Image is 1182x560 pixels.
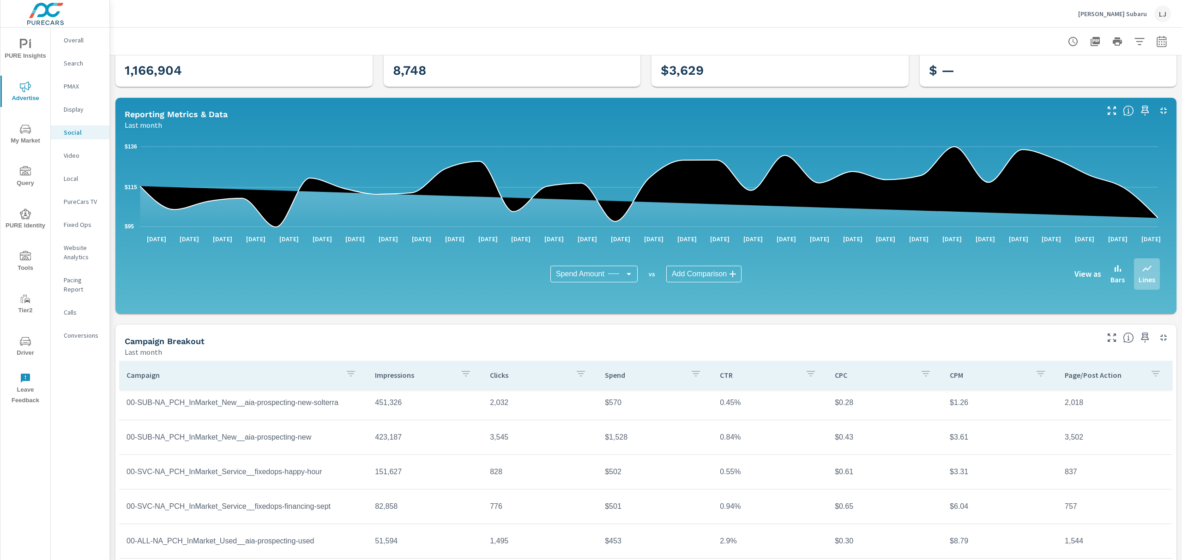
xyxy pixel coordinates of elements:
[737,234,769,244] p: [DATE]
[119,391,368,414] td: 00-SUB-NA_PCH_InMarket_New__aia-prospecting-new-solterra
[51,56,109,70] div: Search
[51,172,109,185] div: Local
[482,530,597,553] td: 1,495
[1138,103,1152,118] span: Save this to your personalized report
[482,391,597,414] td: 2,032
[942,460,1057,483] td: $3.31
[942,391,1057,414] td: $1.26
[827,426,942,449] td: $0.43
[125,143,137,150] text: $136
[1065,370,1143,380] p: Page/Post Action
[505,234,537,244] p: [DATE]
[490,370,568,380] p: Clicks
[835,370,913,380] p: CPC
[368,460,482,483] td: 151,627
[64,59,102,68] p: Search
[827,391,942,414] td: $0.28
[472,234,504,244] p: [DATE]
[903,234,935,244] p: [DATE]
[482,495,597,518] td: 776
[439,234,471,244] p: [DATE]
[64,197,102,206] p: PureCars TV
[604,234,637,244] p: [DATE]
[1057,391,1172,414] td: 2,018
[125,119,162,131] p: Last month
[51,195,109,209] div: PureCars TV
[1154,6,1171,22] div: LJ
[661,63,899,78] h3: $3,629
[51,79,109,93] div: PMAX
[1138,330,1152,345] span: Save this to your personalized report
[64,308,102,317] p: Calls
[125,223,134,230] text: $95
[393,63,632,78] h3: 8,748
[942,530,1057,553] td: $8.79
[273,234,305,244] p: [DATE]
[51,305,109,319] div: Calls
[125,184,137,191] text: $115
[720,370,798,380] p: CTR
[803,234,836,244] p: [DATE]
[3,81,48,104] span: Advertise
[597,460,712,483] td: $502
[969,234,1001,244] p: [DATE]
[571,234,603,244] p: [DATE]
[1057,530,1172,553] td: 1,544
[1057,495,1172,518] td: 757
[51,273,109,296] div: Pacing Report
[1086,32,1104,51] button: "Export Report to PDF"
[119,426,368,449] td: 00-SUB-NA_PCH_InMarket_New__aia-prospecting-new
[827,495,942,518] td: $0.65
[1104,330,1119,345] button: Make Fullscreen
[119,460,368,483] td: 00-SVC-NA_PCH_InMarket_Service__fixedops-happy-hour
[1130,32,1149,51] button: Apply Filters
[638,234,670,244] p: [DATE]
[64,36,102,45] p: Overall
[64,275,102,294] p: Pacing Report
[605,370,683,380] p: Spend
[173,234,205,244] p: [DATE]
[1002,234,1035,244] p: [DATE]
[368,426,482,449] td: 423,187
[1139,274,1155,285] p: Lines
[3,124,48,146] span: My Market
[51,149,109,162] div: Video
[64,105,102,114] p: Display
[482,426,597,449] td: 3,545
[51,102,109,116] div: Display
[704,234,736,244] p: [DATE]
[3,251,48,274] span: Tools
[672,269,727,279] span: Add Comparison
[869,234,902,244] p: [DATE]
[125,63,363,78] h3: 1,166,904
[405,234,438,244] p: [DATE]
[550,266,638,282] div: Spend Amount
[368,391,482,414] td: 451,326
[119,495,368,518] td: 00-SVC-NA_PCH_InMarket_Service__fixedops-financing-sept
[597,426,712,449] td: $1,528
[837,234,869,244] p: [DATE]
[51,33,109,47] div: Overall
[375,370,453,380] p: Impressions
[1110,274,1125,285] p: Bars
[950,370,1028,380] p: CPM
[929,63,1168,78] h3: $ —
[3,293,48,316] span: Tier2
[0,28,50,410] div: nav menu
[64,128,102,137] p: Social
[936,234,968,244] p: [DATE]
[51,328,109,342] div: Conversions
[597,495,712,518] td: $501
[1078,10,1147,18] p: [PERSON_NAME] Subaru
[372,234,404,244] p: [DATE]
[51,218,109,232] div: Fixed Ops
[712,530,827,553] td: 2.9%
[712,495,827,518] td: 0.94%
[3,39,48,61] span: PURE Insights
[1057,426,1172,449] td: 3,502
[712,460,827,483] td: 0.55%
[671,234,703,244] p: [DATE]
[119,530,368,553] td: 00-ALL-NA_PCH_InMarket_Used__aia-prospecting-used
[942,426,1057,449] td: $3.61
[1156,330,1171,345] button: Minimize Widget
